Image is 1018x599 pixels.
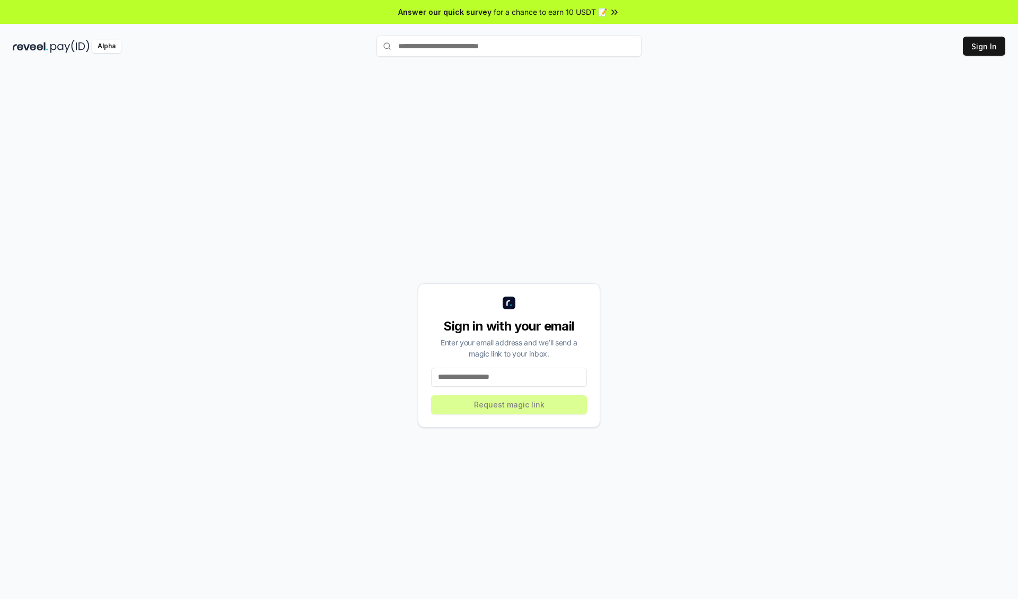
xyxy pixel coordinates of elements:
img: pay_id [50,40,90,53]
div: Sign in with your email [431,318,587,335]
div: Alpha [92,40,121,53]
button: Sign In [963,37,1005,56]
img: reveel_dark [13,40,48,53]
span: for a chance to earn 10 USDT 📝 [494,6,607,18]
span: Answer our quick survey [398,6,492,18]
div: Enter your email address and we’ll send a magic link to your inbox. [431,337,587,359]
img: logo_small [503,297,515,309]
